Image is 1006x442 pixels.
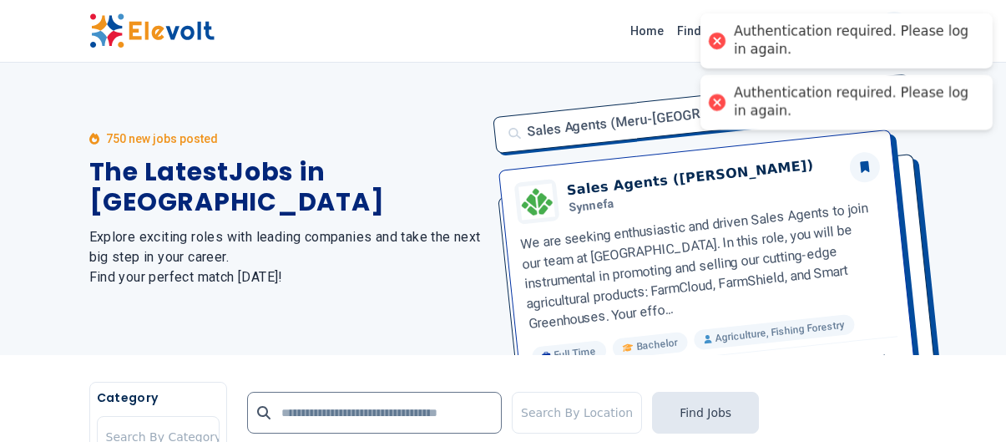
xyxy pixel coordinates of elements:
[877,12,911,45] button: Z
[670,18,739,44] a: Find Jobs
[89,227,483,287] h2: Explore exciting roles with leading companies and take the next big step in your career. Find you...
[734,23,976,58] div: Authentication required. Please log in again.
[624,18,670,44] a: Home
[89,13,215,48] img: Elevolt
[97,389,220,406] h5: Category
[106,130,218,147] p: 750 new jobs posted
[89,157,483,217] h1: The Latest Jobs in [GEOGRAPHIC_DATA]
[734,85,976,120] div: Authentication required. Please log in again.
[652,392,759,434] button: Find Jobs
